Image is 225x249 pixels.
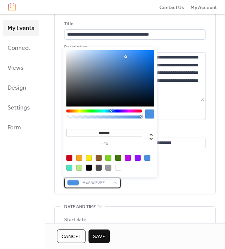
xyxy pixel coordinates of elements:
[159,4,184,11] span: Contact Us
[190,3,217,11] a: My Account
[61,233,81,240] span: Cancel
[86,165,92,171] div: #000000
[115,155,121,161] div: #417505
[105,155,111,161] div: #7ED321
[3,20,39,36] a: My Events
[125,155,131,161] div: #BD10E0
[66,142,142,146] label: hex
[190,4,217,11] span: My Account
[64,203,96,210] span: Date and time
[64,7,96,15] span: Event details
[86,155,92,161] div: #F8E71C
[3,119,39,135] a: Form
[3,40,39,56] a: Connect
[66,155,72,161] div: #D0021B
[76,155,82,161] div: #F5A623
[7,122,21,133] span: Form
[3,60,39,76] a: Views
[64,20,204,28] div: Title
[8,3,16,11] img: logo
[96,165,102,171] div: #4A4A4A
[57,229,85,243] button: Cancel
[3,99,39,115] a: Settings
[159,3,184,11] a: Contact Us
[93,233,105,240] span: Save
[3,79,39,96] a: Design
[135,155,141,161] div: #9013FE
[115,165,121,171] div: #FFFFFF
[7,62,24,74] span: Views
[7,42,30,54] span: Connect
[64,43,204,51] div: Description
[7,102,30,114] span: Settings
[144,155,150,161] div: #4A90E2
[82,179,109,187] span: #4A90E2FF
[88,229,110,243] button: Save
[76,165,82,171] div: #B8E986
[64,216,86,223] div: Start date
[7,22,34,34] span: My Events
[7,82,26,94] span: Design
[105,165,111,171] div: #9B9B9B
[66,165,72,171] div: #50E3C2
[96,155,102,161] div: #8B572A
